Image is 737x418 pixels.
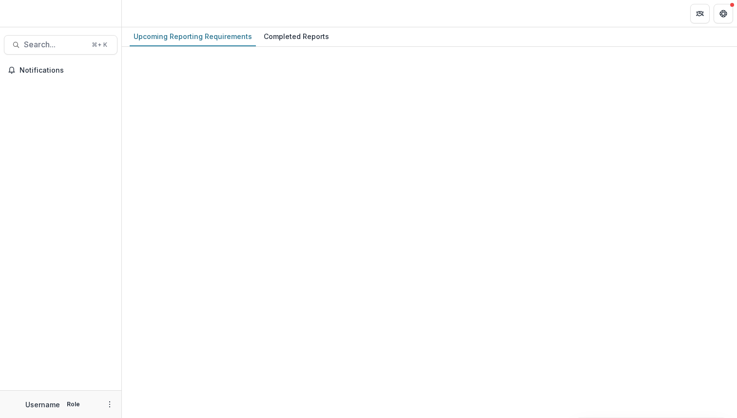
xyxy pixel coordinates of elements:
button: Search... [4,35,117,55]
div: ⌘ + K [90,40,109,50]
span: Notifications [19,66,114,75]
p: Role [64,400,83,409]
div: Upcoming Reporting Requirements [130,29,256,43]
a: Upcoming Reporting Requirements [130,27,256,46]
button: Get Help [714,4,733,23]
button: Notifications [4,62,117,78]
button: More [104,398,116,410]
p: Username [25,399,60,410]
button: Partners [690,4,710,23]
span: Search... [24,40,86,49]
div: Completed Reports [260,29,333,43]
a: Completed Reports [260,27,333,46]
